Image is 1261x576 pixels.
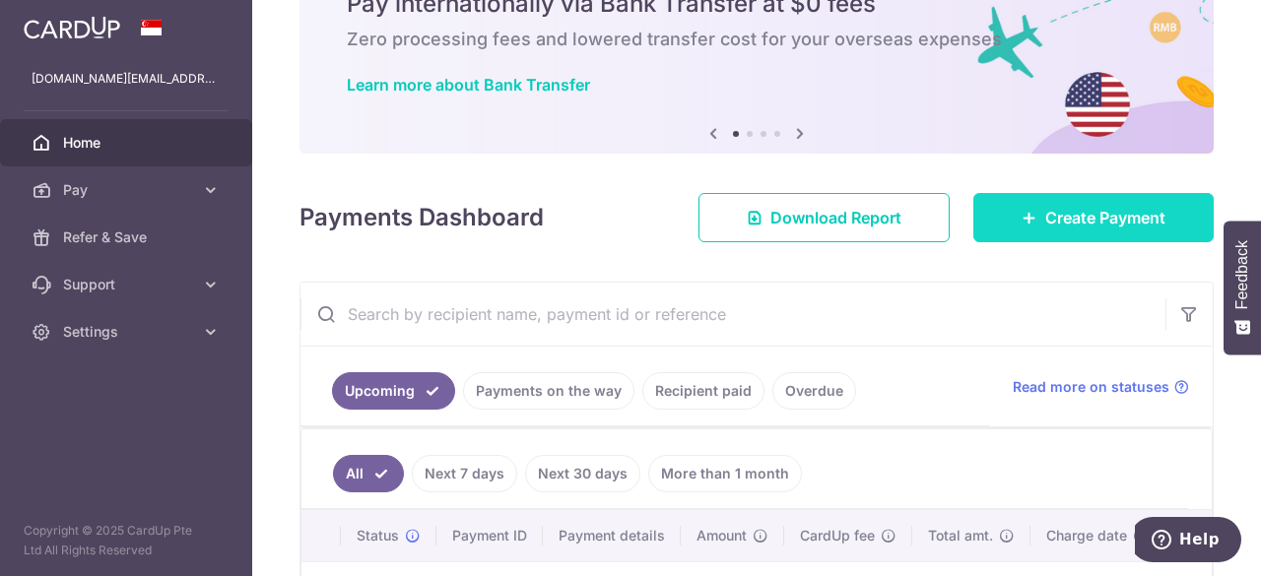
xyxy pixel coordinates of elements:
span: Download Report [770,206,901,229]
span: Support [63,275,193,294]
a: Upcoming [332,372,455,410]
img: CardUp [24,16,120,39]
h4: Payments Dashboard [299,200,544,235]
span: Refer & Save [63,227,193,247]
input: Search by recipient name, payment id or reference [300,283,1165,346]
a: Create Payment [973,193,1214,242]
th: Payment ID [436,510,543,561]
span: Amount [697,526,747,545]
span: Settings [63,322,193,342]
a: Payments on the way [463,372,634,410]
span: Status [357,526,399,545]
span: Read more on statuses [1013,377,1169,397]
iframe: Opens a widget where you can find more information [1135,517,1241,566]
a: Overdue [772,372,856,410]
a: All [333,455,404,492]
a: Learn more about Bank Transfer [347,75,590,95]
th: Payment details [543,510,681,561]
span: Create Payment [1045,206,1165,229]
button: Feedback - Show survey [1224,221,1261,354]
span: Charge date [1046,526,1127,545]
span: Home [63,133,193,153]
span: Pay [63,180,193,200]
h6: Zero processing fees and lowered transfer cost for your overseas expenses [347,28,1166,51]
span: CardUp fee [800,526,875,545]
p: [DOMAIN_NAME][EMAIL_ADDRESS][DOMAIN_NAME] [32,69,221,89]
a: Download Report [698,193,950,242]
a: Next 7 days [412,455,517,492]
a: More than 1 month [648,455,802,492]
span: Feedback [1233,240,1251,309]
a: Recipient paid [642,372,764,410]
a: Read more on statuses [1013,377,1189,397]
span: Total amt. [928,526,993,545]
a: Next 30 days [525,455,640,492]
